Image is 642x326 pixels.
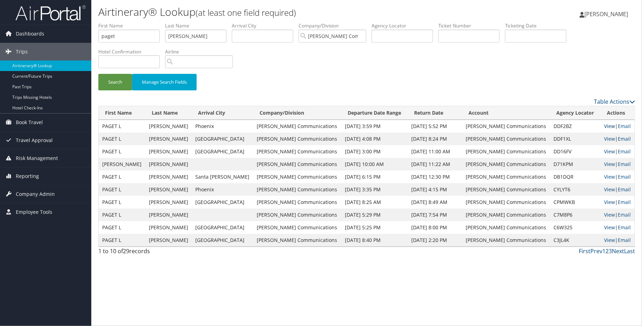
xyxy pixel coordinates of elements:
a: Prev [590,247,602,255]
td: DDF1XL [550,133,601,145]
td: [DATE] 8:24 PM [408,133,462,145]
td: | [601,183,635,196]
a: Email [618,135,631,142]
a: 1 [602,247,605,255]
td: [DATE] 7:54 PM [408,209,462,221]
td: [PERSON_NAME] Communications [254,120,341,133]
img: airportal-logo.png [15,5,86,21]
td: [DATE] 5:29 PM [341,209,408,221]
td: [PERSON_NAME] Communications [254,221,341,234]
th: Actions [601,106,635,120]
td: [DATE] 2:20 PM [408,234,462,247]
td: [DATE] 5:52 PM [408,120,462,133]
td: [DATE] 8:49 AM [408,196,462,209]
a: Email [618,211,631,218]
td: | [601,158,635,171]
span: 29 [123,247,129,255]
td: Phoenix [192,183,254,196]
span: Reporting [16,167,39,185]
td: [PERSON_NAME] [99,158,145,171]
a: View [604,173,615,180]
label: First Name [98,22,165,29]
a: Last [624,247,635,255]
td: DD16FV [550,145,601,158]
label: Arrival City [232,22,299,29]
td: [PERSON_NAME] Communications [462,234,550,247]
td: | [601,209,635,221]
td: PAGET L [99,171,145,183]
label: Last Name [165,22,232,29]
a: View [604,186,615,193]
a: Email [618,237,631,243]
span: Trips [16,43,28,60]
td: PAGET L [99,183,145,196]
td: PAGET L [99,145,145,158]
th: Arrival City: activate to sort column ascending [192,106,254,120]
span: Book Travel [16,114,43,131]
label: Airline [165,48,238,55]
td: [PERSON_NAME] [145,145,192,158]
td: [PERSON_NAME] Communications [254,183,341,196]
h1: Airtinerary® Lookup [98,5,456,19]
td: [GEOGRAPHIC_DATA] [192,221,254,234]
td: [PERSON_NAME] [145,171,192,183]
td: D71KPM [550,158,601,171]
td: [PERSON_NAME] [145,234,192,247]
td: [PERSON_NAME] Communications [254,234,341,247]
td: [PERSON_NAME] Communications [462,183,550,196]
a: View [604,199,615,205]
td: PAGET L [99,209,145,221]
td: [DATE] 8:40 PM [341,234,408,247]
td: | [601,133,635,145]
span: Company Admin [16,185,55,203]
td: [GEOGRAPHIC_DATA] [192,234,254,247]
span: Risk Management [16,149,58,167]
a: View [604,224,615,231]
td: C7M8P6 [550,209,601,221]
td: [PERSON_NAME] [145,120,192,133]
td: [PERSON_NAME] Communications [462,196,550,209]
td: [PERSON_NAME] Communications [462,171,550,183]
a: View [604,237,615,243]
td: [PERSON_NAME] Communications [254,196,341,209]
div: 1 to 10 of records [98,247,225,259]
td: [GEOGRAPHIC_DATA] [192,145,254,158]
td: DB1DQR [550,171,601,183]
th: Last Name: activate to sort column ascending [145,106,192,120]
td: [GEOGRAPHIC_DATA] [192,133,254,145]
td: [PERSON_NAME] [145,183,192,196]
a: Email [618,123,631,129]
a: Email [618,224,631,231]
td: | [601,120,635,133]
td: [PERSON_NAME] Communications [254,158,341,171]
a: Email [618,199,631,205]
td: [DATE] 12:30 PM [408,171,462,183]
a: Email [618,173,631,180]
span: Employee Tools [16,203,52,221]
td: [PERSON_NAME] Communications [462,221,550,234]
td: [DATE] 11:00 AM [408,145,462,158]
span: [PERSON_NAME] [584,10,628,18]
a: First [579,247,590,255]
td: Santa [PERSON_NAME] [192,171,254,183]
th: First Name: activate to sort column ascending [99,106,145,120]
td: [DATE] 3:35 PM [341,183,408,196]
td: [DATE] 3:59 PM [341,120,408,133]
label: Ticketing Date [505,22,572,29]
a: Email [618,186,631,193]
td: PAGET L [99,221,145,234]
td: CYLYT6 [550,183,601,196]
td: [PERSON_NAME] Communications [462,133,550,145]
span: Travel Approval [16,132,53,149]
a: View [604,211,615,218]
td: [DATE] 4:15 PM [408,183,462,196]
td: Phoenix [192,120,254,133]
td: [PERSON_NAME] Communications [462,209,550,221]
td: [DATE] 8:00 PM [408,221,462,234]
td: PAGET L [99,196,145,209]
button: Manage Search Fields [132,74,197,90]
td: [PERSON_NAME] [145,209,192,221]
td: [DATE] 4:08 PM [341,133,408,145]
td: [DATE] 10:00 AM [341,158,408,171]
td: [DATE] 8:25 AM [341,196,408,209]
